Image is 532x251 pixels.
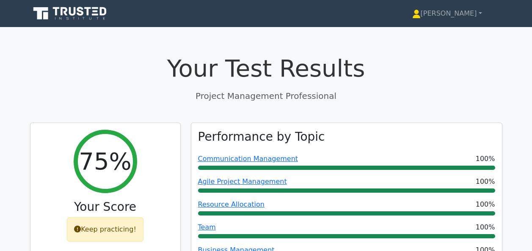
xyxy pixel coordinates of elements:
a: [PERSON_NAME] [392,5,502,22]
span: 100% [476,154,495,164]
h3: Performance by Topic [198,130,325,144]
p: Project Management Professional [30,90,502,102]
h1: Your Test Results [30,54,502,82]
h2: 75% [79,147,131,175]
a: Agile Project Management [198,177,287,186]
a: Team [198,223,216,231]
span: 100% [476,199,495,210]
span: 100% [476,177,495,187]
div: Keep practicing! [67,217,143,242]
a: Communication Management [198,155,298,163]
a: Resource Allocation [198,200,265,208]
h3: Your Score [37,200,174,214]
span: 100% [476,222,495,232]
